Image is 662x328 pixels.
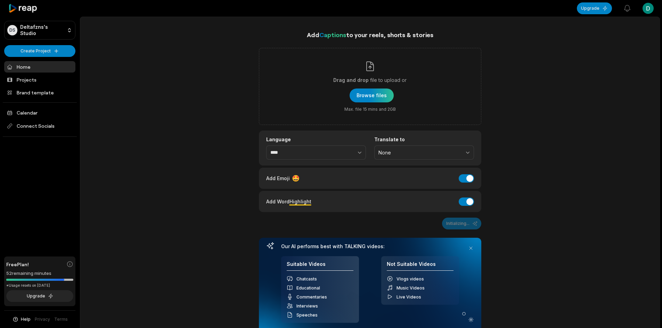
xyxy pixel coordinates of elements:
h4: Suitable Videos [287,261,353,271]
span: Connect Socials [4,120,75,132]
span: Max. file 15 mins and 2GB [344,107,396,112]
span: None [378,150,460,156]
a: Terms [54,316,68,322]
label: Translate to [374,136,474,143]
button: Upgrade [6,290,73,302]
span: Live Videos [397,294,421,300]
button: Upgrade [577,2,612,14]
p: Deltafzns's Studio [20,24,64,36]
span: Free Plan! [6,261,29,268]
h1: Add to your reels, shorts & stories [259,30,481,40]
span: Speeches [296,312,318,318]
div: DS [7,25,17,35]
span: Drag and drop [333,76,369,84]
a: Calendar [4,107,75,118]
div: *Usage resets on [DATE] [6,283,73,288]
span: Commentaries [296,294,327,300]
span: Highlight [289,199,311,204]
span: Add Emoji [266,175,290,182]
span: Vlogs videos [397,276,424,281]
a: Privacy [35,316,50,322]
span: Help [21,316,31,322]
span: Chatcasts [296,276,317,281]
a: Projects [4,74,75,85]
div: 52 remaining minutes [6,270,73,277]
button: None [374,145,474,160]
button: Create Project [4,45,75,57]
a: Home [4,61,75,73]
h3: Our AI performs best with TALKING videos: [281,243,459,250]
h4: Not Suitable Videos [387,261,453,271]
button: Drag and dropfile to upload orMax. file 15 mins and 2GB [350,89,394,102]
span: file to upload or [370,76,407,84]
span: Captions [319,31,346,39]
a: Brand template [4,87,75,98]
span: Educational [296,285,320,291]
span: 🤩 [292,174,300,183]
div: Add Word [266,197,311,206]
button: Help [12,316,31,322]
label: Language [266,136,366,143]
span: Interviews [296,303,318,309]
span: Music Videos [397,285,425,291]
